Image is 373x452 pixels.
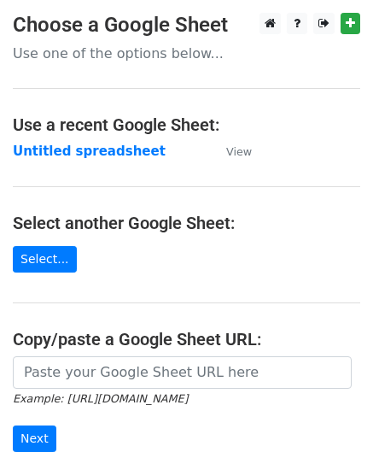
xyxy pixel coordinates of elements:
h3: Choose a Google Sheet [13,13,360,38]
a: Select... [13,246,77,273]
input: Next [13,426,56,452]
h4: Copy/paste a Google Sheet URL: [13,329,360,349]
small: View [226,145,252,158]
a: Untitled spreadsheet [13,144,166,159]
p: Use one of the options below... [13,44,360,62]
h4: Select another Google Sheet: [13,213,360,233]
a: View [209,144,252,159]
small: Example: [URL][DOMAIN_NAME] [13,392,188,405]
h4: Use a recent Google Sheet: [13,114,360,135]
input: Paste your Google Sheet URL here [13,356,352,389]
